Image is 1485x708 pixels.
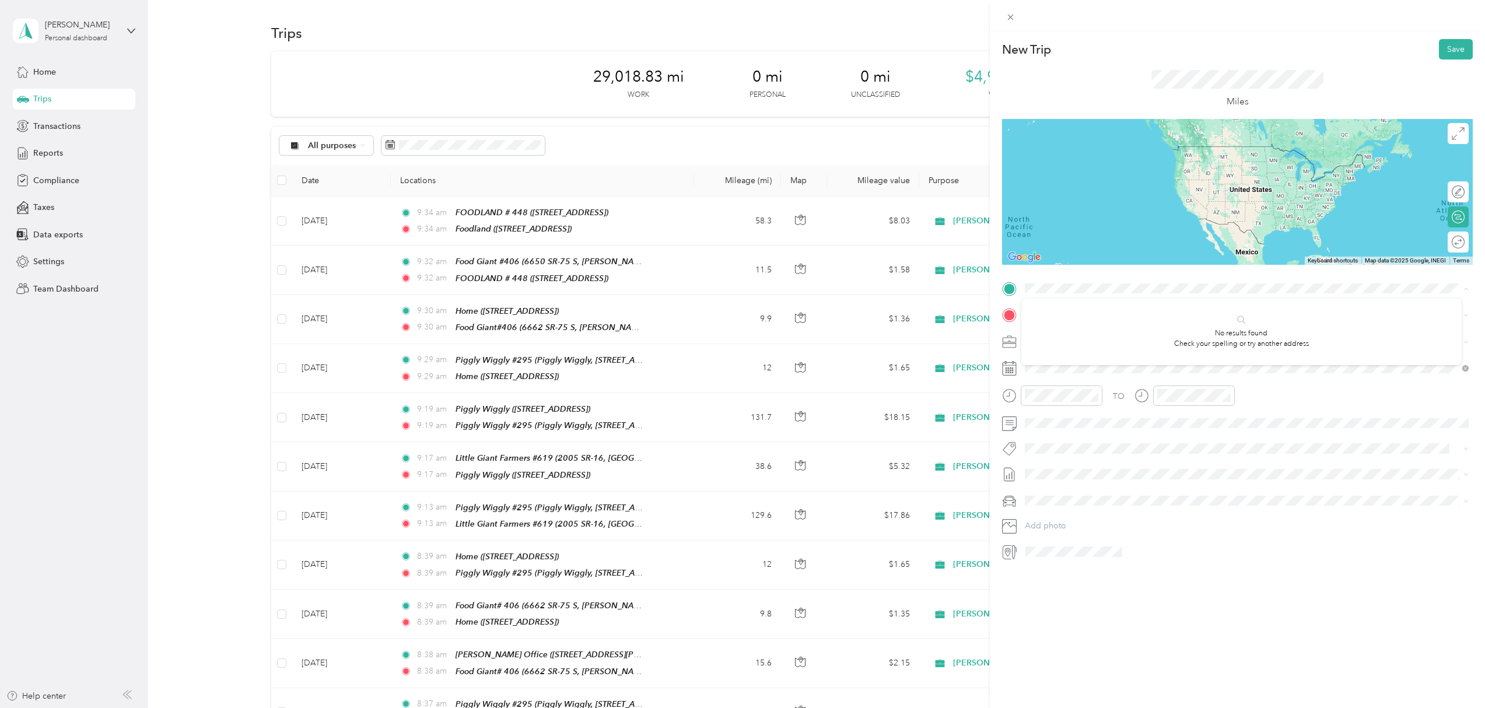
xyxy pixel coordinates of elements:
[1308,257,1358,265] button: Keyboard shortcuts
[1021,518,1473,534] button: Add photo
[1420,643,1485,708] iframe: Everlance-gr Chat Button Frame
[1227,94,1249,109] p: Miles
[1439,39,1473,59] button: Save
[1365,257,1446,264] span: Map data ©2025 Google, INEGI
[1002,41,1051,58] p: New Trip
[1113,390,1125,402] div: TO
[1005,250,1043,265] img: Google
[1005,250,1043,265] a: Open this area in Google Maps (opens a new window)
[1174,328,1309,349] p: No results found Check your spelling or try another address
